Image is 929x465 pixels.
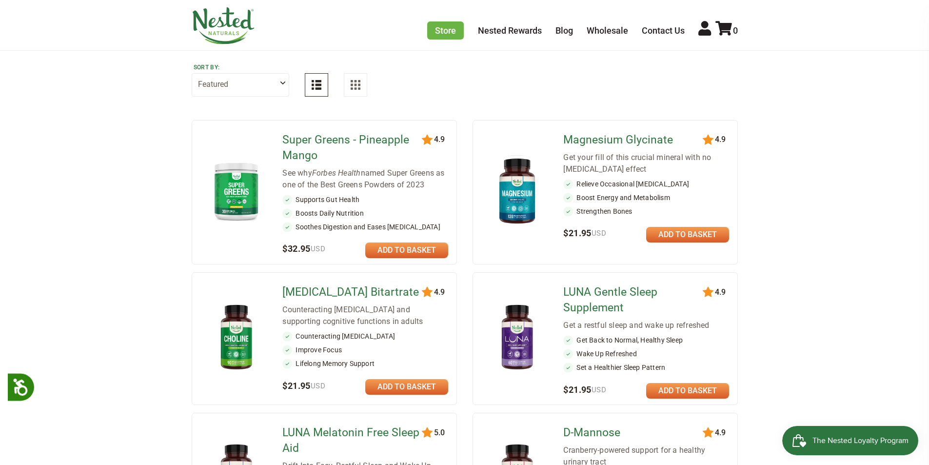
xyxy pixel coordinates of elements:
[782,426,919,455] iframe: Button to open loyalty program pop-up
[489,301,546,375] img: LUNA Gentle Sleep Supplement
[282,331,448,341] li: Counteracting [MEDICAL_DATA]
[563,425,704,441] a: D-Mannose
[208,158,265,224] img: Super Greens - Pineapple Mango
[642,25,685,36] a: Contact Us
[563,179,729,189] li: Relieve Occasional [MEDICAL_DATA]
[311,244,325,253] span: USD
[715,25,738,36] a: 0
[312,80,321,90] img: List
[311,382,325,390] span: USD
[282,359,448,368] li: Lifelong Memory Support
[194,63,287,71] label: Sort by:
[282,208,448,218] li: Boosts Daily Nutrition
[282,425,423,456] a: LUNA Melatonin Free Sleep Aid
[563,384,606,395] span: $21.95
[489,154,546,228] img: Magnesium Glycinate
[282,345,448,355] li: Improve Focus
[563,132,704,148] a: Magnesium Glycinate
[563,349,729,359] li: Wake Up Refreshed
[282,195,448,204] li: Supports Gut Health
[563,335,729,345] li: Get Back to Normal, Healthy Sleep
[563,363,729,372] li: Set a Healthier Sleep Pattern
[282,222,448,232] li: Soothes Digestion and Eases [MEDICAL_DATA]
[282,381,325,391] span: $21.95
[563,284,704,316] a: LUNA Gentle Sleep Supplement
[563,152,729,175] div: Get your fill of this crucial mineral with no [MEDICAL_DATA] effect
[478,25,542,36] a: Nested Rewards
[563,206,729,216] li: Strengthen Bones
[555,25,573,36] a: Blog
[587,25,628,36] a: Wholesale
[592,385,606,394] span: USD
[563,193,729,202] li: Boost Energy and Metabolism
[563,320,729,331] div: Get a restful sleep and wake up refreshed
[282,243,325,254] span: $32.95
[563,228,606,238] span: $21.95
[192,7,255,44] img: Nested Naturals
[592,229,606,238] span: USD
[282,284,423,300] a: [MEDICAL_DATA] Bitartrate
[208,301,265,375] img: Choline Bitartrate
[351,80,360,90] img: Grid
[282,167,448,191] div: See why named Super Greens as one of the Best Greens Powders of 2023
[312,168,361,178] em: Forbes Health
[733,25,738,36] span: 0
[282,304,448,327] div: Counteracting [MEDICAL_DATA] and supporting cognitive functions in adults
[282,132,423,163] a: Super Greens - Pineapple Mango
[427,21,464,40] a: Store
